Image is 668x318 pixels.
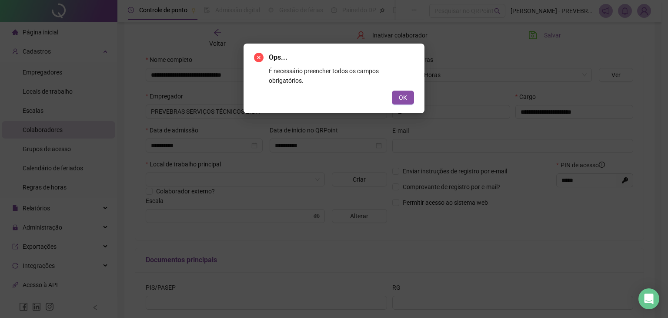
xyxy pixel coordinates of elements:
[399,93,407,102] span: OK
[638,288,659,309] div: Open Intercom Messenger
[254,53,264,62] span: close-circle
[269,53,287,61] span: Ops...
[269,68,379,84] span: É necessário preencher todos os campos obrigatórios.
[392,91,414,105] button: OK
